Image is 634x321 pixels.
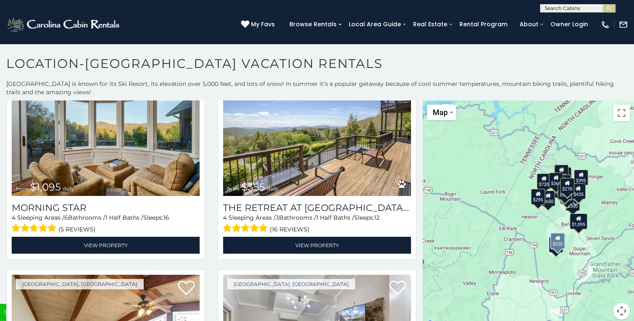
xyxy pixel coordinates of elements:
span: from [227,186,240,192]
a: The Retreat at Mountain Meadows from $355 daily [223,70,411,196]
div: $545 [558,183,572,199]
button: Map camera controls [613,303,630,319]
div: $435 [571,183,586,199]
img: mail-regular-white.png [619,20,628,29]
a: [GEOGRAPHIC_DATA], [GEOGRAPHIC_DATA] [16,279,144,289]
div: $160 [568,185,583,201]
a: View Property [223,237,411,254]
span: 12 [374,214,380,221]
a: Morning Star [12,202,200,213]
button: Change map style [427,105,456,120]
div: $1,095 [570,213,587,229]
h3: The Retreat at Mountain Meadows [223,202,411,213]
div: $180 [557,174,571,190]
a: Local Area Guide [345,18,405,31]
a: Add to favorites [178,280,195,297]
div: Sleeping Areas / Bathrooms / Sleeps: [223,213,411,235]
span: 6 [64,214,68,221]
img: phone-regular-white.png [601,20,610,29]
span: daily [267,186,279,192]
span: 1 Half Baths / [316,214,354,221]
a: About [515,18,543,31]
span: 1 Half Baths / [105,214,143,221]
span: $1,095 [30,181,61,193]
div: $650 [541,191,555,206]
div: $295 [531,188,545,204]
span: 3 [276,214,279,221]
a: Real Estate [409,18,451,31]
a: [GEOGRAPHIC_DATA], [GEOGRAPHIC_DATA] [227,279,355,289]
span: 16 [163,214,169,221]
a: Rental Program [455,18,512,31]
span: $355 [241,181,265,193]
span: 4 [223,214,227,221]
img: White-1-2.png [6,16,122,33]
div: $360 [549,173,563,188]
div: $395 [574,170,588,186]
span: Map [433,108,448,117]
a: My Favs [241,20,277,29]
div: $395 [554,182,568,198]
span: (16 reviews) [270,224,309,235]
a: Morning Star from $1,095 daily [12,70,200,196]
div: $300 [566,195,580,211]
a: Browse Rentals [285,18,341,31]
div: $270 [560,178,574,194]
span: 4 [12,214,15,221]
div: $460 [560,188,574,204]
a: Owner Login [546,18,592,31]
div: Sleeping Areas / Bathrooms / Sleeps: [12,213,200,235]
div: $225 [550,233,565,249]
img: Morning Star [12,70,200,196]
div: $355 [549,236,563,252]
button: Toggle fullscreen view [613,105,630,121]
span: from [16,186,28,192]
span: My Favs [251,20,275,29]
a: Add to favorites [389,280,406,297]
span: daily [63,186,74,192]
div: $720 [537,173,551,189]
img: The Retreat at Mountain Meadows [223,70,411,196]
span: (5 reviews) [58,224,96,235]
a: View Property [12,237,200,254]
a: The Retreat at [GEOGRAPHIC_DATA][PERSON_NAME] [223,202,411,213]
div: $125 [554,164,568,180]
